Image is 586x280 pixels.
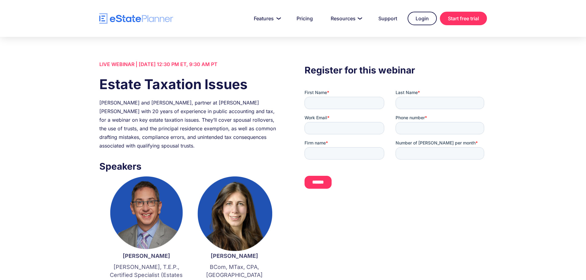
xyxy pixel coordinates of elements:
a: Support [371,12,405,25]
div: [PERSON_NAME] and [PERSON_NAME], partner at [PERSON_NAME] [PERSON_NAME] with 20 years of experien... [99,98,281,150]
a: Login [408,12,437,25]
strong: [PERSON_NAME] [123,253,170,259]
a: Start free trial [440,12,487,25]
a: home [99,13,173,24]
h3: Speakers [99,159,281,173]
h3: Register for this webinar [305,63,487,77]
iframe: Form 0 [305,89,487,194]
a: Resources [323,12,368,25]
strong: [PERSON_NAME] [211,253,258,259]
p: BCom, MTax, CPA, [GEOGRAPHIC_DATA] [197,263,272,279]
a: Features [246,12,286,25]
div: LIVE WEBINAR | [DATE] 12:30 PM ET, 9:30 AM PT [99,60,281,69]
a: Pricing [289,12,320,25]
h1: Estate Taxation Issues [99,75,281,94]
